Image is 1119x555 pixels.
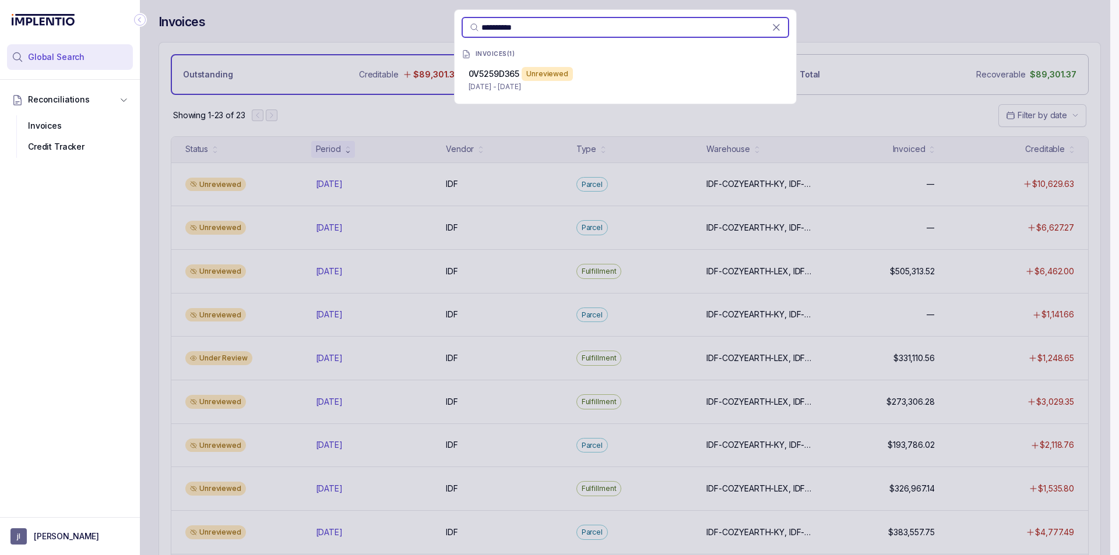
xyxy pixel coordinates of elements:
button: User initials[PERSON_NAME] [10,528,129,545]
p: [PERSON_NAME] [34,531,99,542]
span: Reconciliations [28,94,90,105]
div: Unreviewed [522,67,573,81]
span: User initials [10,528,27,545]
span: 0V5259D365 [469,69,520,79]
div: Invoices [16,115,124,136]
div: Collapse Icon [133,13,147,27]
div: Credit Tracker [16,136,124,157]
p: [DATE] - [DATE] [469,81,782,93]
p: INVOICES ( 1 ) [476,51,515,58]
div: Reconciliations [7,113,133,160]
button: Reconciliations [7,87,133,112]
span: Global Search [28,51,85,63]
